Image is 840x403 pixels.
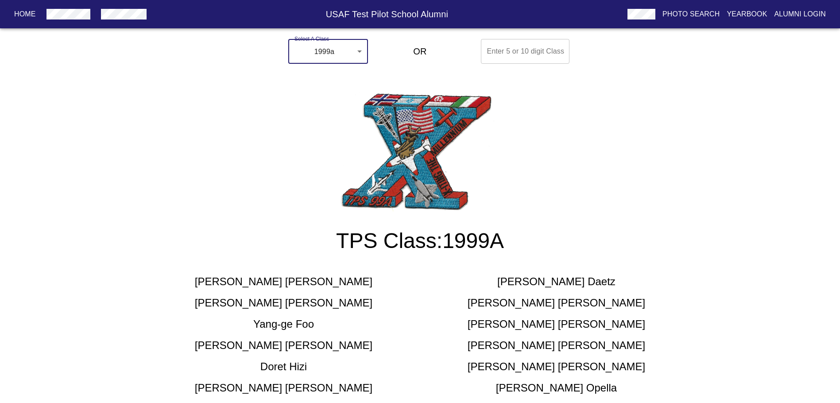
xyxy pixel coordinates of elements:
[338,89,502,213] img: 1999a
[147,229,693,253] h3: TPS Class: 1999A
[468,338,645,353] h5: [PERSON_NAME] [PERSON_NAME]
[14,9,36,19] p: Home
[774,9,826,19] p: Alumni Login
[195,381,372,395] h5: [PERSON_NAME] [PERSON_NAME]
[497,275,615,289] h5: [PERSON_NAME] Daetz
[496,381,617,395] h5: [PERSON_NAME] Opella
[659,6,724,22] button: Photo Search
[195,296,372,310] h5: [PERSON_NAME] [PERSON_NAME]
[11,6,39,22] button: Home
[723,6,770,22] button: Yearbook
[150,7,624,21] h6: USAF Test Pilot School Alumni
[771,6,830,22] button: Alumni Login
[413,44,426,58] h6: OR
[288,39,368,64] div: 1999a
[253,317,314,331] h5: Yang-ge Foo
[727,9,767,19] p: Yearbook
[662,9,720,19] p: Photo Search
[195,275,372,289] h5: [PERSON_NAME] [PERSON_NAME]
[468,360,645,374] h5: [PERSON_NAME] [PERSON_NAME]
[468,296,645,310] h5: [PERSON_NAME] [PERSON_NAME]
[260,360,307,374] h5: Doret Hizi
[468,317,645,331] h5: [PERSON_NAME] [PERSON_NAME]
[195,338,372,353] h5: [PERSON_NAME] [PERSON_NAME]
